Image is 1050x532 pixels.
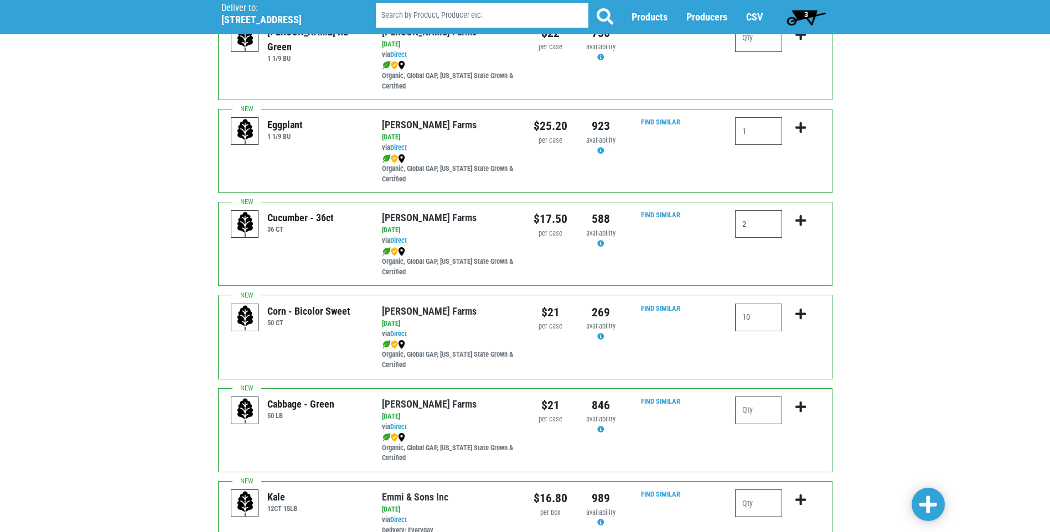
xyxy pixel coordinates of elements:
[632,12,668,23] a: Products
[382,132,516,143] div: [DATE]
[534,228,567,239] div: per case
[534,135,567,146] div: per case
[390,236,407,244] a: Direct
[382,319,516,329] div: [DATE]
[267,117,303,132] div: Eggplant
[382,329,516,340] div: via
[382,61,391,70] img: leaf-e5c59151409436ccce96b2ca1b28e03c.png
[746,12,763,23] a: CSV
[534,210,567,228] div: $17.50
[390,330,407,338] a: Direct
[735,24,782,52] input: Qty
[391,61,398,70] img: safety-e55c860ca8c00a9c171001a62a92dabd.png
[382,154,391,163] img: leaf-e5c59151409436ccce96b2ca1b28e03c.png
[391,247,398,256] img: safety-e55c860ca8c00a9c171001a62a92dabd.png
[267,397,334,411] div: Cabbage - Green
[782,6,831,28] a: 3
[267,304,350,319] div: Corn - Bicolor Sweet
[382,119,477,131] a: [PERSON_NAME] Farms
[586,136,615,144] span: availability
[390,143,407,152] a: Direct
[382,411,516,422] div: [DATE]
[534,304,567,321] div: $21
[382,153,516,185] div: Organic, Global GAP, [US_STATE] State Grown & Certified
[382,422,516,432] div: via
[804,10,808,19] span: 3
[735,397,782,424] input: Qty
[376,3,588,28] input: Search by Product, Producer etc.
[382,247,391,256] img: leaf-e5c59151409436ccce96b2ca1b28e03c.png
[267,319,350,327] h6: 50 CT
[382,398,477,410] a: [PERSON_NAME] Farms
[382,340,391,349] img: leaf-e5c59151409436ccce96b2ca1b28e03c.png
[534,489,567,507] div: $16.80
[686,12,727,23] a: Producers
[267,225,334,233] h6: 36 CT
[391,154,398,163] img: safety-e55c860ca8c00a9c171001a62a92dabd.png
[390,423,407,431] a: Direct
[231,211,259,238] img: placeholder-variety-43d6402dacf2d531de610a020419775a.svg
[641,211,680,219] a: Find Similar
[534,508,567,518] div: per box
[584,210,618,228] div: 588
[382,39,516,50] div: [DATE]
[382,305,477,317] a: [PERSON_NAME] Farms
[735,117,782,145] input: Qty
[398,340,405,349] img: map_marker-0e94453035b3232a4d21701695807de9.png
[735,489,782,517] input: Qty
[534,321,567,332] div: per case
[382,504,516,515] div: [DATE]
[391,340,398,349] img: safety-e55c860ca8c00a9c171001a62a92dabd.png
[267,54,365,62] h6: 1 1/9 BU
[382,236,516,246] div: via
[390,50,407,59] a: Direct
[267,504,297,513] h6: 12CT 15LB
[221,3,348,14] p: Deliver to:
[382,246,516,278] div: Organic, Global GAP, [US_STATE] State Grown & Certified
[584,117,618,135] div: 923
[267,24,365,54] div: [PERSON_NAME] XL Green
[391,433,398,442] img: safety-e55c860ca8c00a9c171001a62a92dabd.png
[382,225,516,236] div: [DATE]
[735,304,782,331] input: Qty
[382,26,477,38] a: [PERSON_NAME] Farms
[398,61,405,70] img: map_marker-0e94453035b3232a4d21701695807de9.png
[586,415,615,423] span: availability
[398,247,405,256] img: map_marker-0e94453035b3232a4d21701695807de9.png
[586,322,615,330] span: availability
[231,118,259,145] img: placeholder-variety-43d6402dacf2d531de610a020419775a.svg
[534,42,567,53] div: per case
[267,411,334,420] h6: 50 LB
[382,212,477,223] a: [PERSON_NAME] Farms
[586,508,615,517] span: availability
[231,397,259,425] img: placeholder-variety-43d6402dacf2d531de610a020419775a.svg
[382,339,516,371] div: Organic, Global GAP, [US_STATE] State Grown & Certified
[735,210,782,238] input: Qty
[382,50,516,60] div: via
[267,210,334,225] div: Cucumber - 36ct
[382,60,516,92] div: Organic, Global GAP, [US_STATE] State Grown & Certified
[221,14,348,26] h5: [STREET_ADDRESS]
[382,432,516,464] div: Organic, Global GAP, [US_STATE] State Grown & Certified
[641,304,680,312] a: Find Similar
[586,43,615,51] span: availability
[231,25,259,53] img: placeholder-variety-43d6402dacf2d531de610a020419775a.svg
[586,229,615,237] span: availability
[267,489,297,504] div: Kale
[584,304,618,321] div: 269
[534,117,567,135] div: $25.20
[231,304,259,332] img: placeholder-variety-43d6402dacf2d531de610a020419775a.svg
[390,515,407,524] a: Direct
[382,491,448,503] a: Emmi & Sons Inc
[584,397,618,414] div: 846
[398,433,405,442] img: map_marker-0e94453035b3232a4d21701695807de9.png
[231,490,259,518] img: placeholder-variety-43d6402dacf2d531de610a020419775a.svg
[534,414,567,425] div: per case
[584,489,618,507] div: 989
[398,154,405,163] img: map_marker-0e94453035b3232a4d21701695807de9.png
[641,397,680,405] a: Find Similar
[641,118,680,126] a: Find Similar
[382,143,516,153] div: via
[267,132,303,140] h6: 1 1/9 BU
